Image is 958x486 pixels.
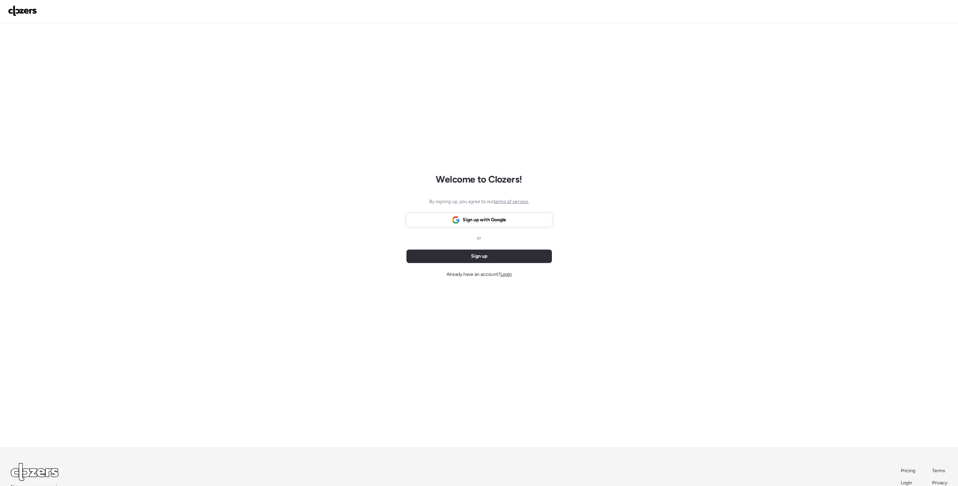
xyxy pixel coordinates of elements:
span: Login [500,271,512,277]
span: Already have an account? [447,271,512,278]
a: Pricing [901,467,916,474]
span: Sign up [471,253,487,260]
span: Pricing [901,468,915,474]
img: Logo [8,5,37,16]
a: Terms [932,467,947,474]
span: Terms [932,468,945,474]
span: or [477,235,481,241]
img: Logo Light [11,463,59,481]
span: Privacy [932,480,947,486]
span: Login [901,480,912,486]
span: terms of service. [494,199,529,204]
span: Sign up with Google [463,217,506,223]
span: By signing up, you agree to our [429,198,529,205]
h1: Welcome to Clozers! [436,173,522,185]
